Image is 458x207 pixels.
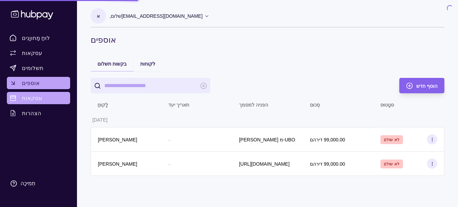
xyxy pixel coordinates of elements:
[121,13,202,19] font: [EMAIL_ADDRESS][DOMAIN_NAME]
[399,78,444,93] button: הוסף חדש
[380,102,394,108] font: סטָטוּס
[104,78,197,93] input: לְחַפֵּשׂ
[91,34,116,45] font: אוספים
[22,34,50,41] font: לוּחַ מַחווָנִים
[22,65,43,71] font: תשלומים
[168,137,171,142] font: –
[239,137,295,142] font: [PERSON_NAME] מ-UBO
[416,83,437,89] font: הוסף חדש
[239,161,290,167] font: [URL][DOMAIN_NAME]
[7,107,70,119] a: הצהרות
[97,102,108,108] font: לָקוּחַ
[92,117,107,123] font: [DATE]
[21,180,36,186] font: תְמִיכָה
[22,80,40,86] font: אוספים
[98,161,137,167] font: [PERSON_NAME]
[384,137,399,142] font: לא שולם
[22,50,42,56] font: עסקאות
[97,61,127,67] font: בקשות תשלום
[384,162,399,166] font: לא שולם
[7,77,70,89] a: אוספים
[140,61,155,67] font: לקוחות
[310,161,345,167] font: 99,000.00 דירהם
[310,102,319,108] font: סְכוּם
[22,95,42,101] font: עסקאות
[7,47,70,59] a: עסקאות
[239,102,268,108] font: הפניה למסמך
[109,13,121,19] font: שלום,
[97,13,100,19] font: א
[22,110,41,116] font: הצהרות
[168,161,171,167] font: –
[98,137,137,142] font: [PERSON_NAME]
[7,62,70,74] a: תשלומים
[168,102,189,108] font: תאריך יעד
[7,176,70,191] a: תְמִיכָה
[310,137,345,142] font: 99,000.00 דירהם
[7,32,70,44] a: לוּחַ מַחווָנִים
[7,92,70,104] a: עסקאות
